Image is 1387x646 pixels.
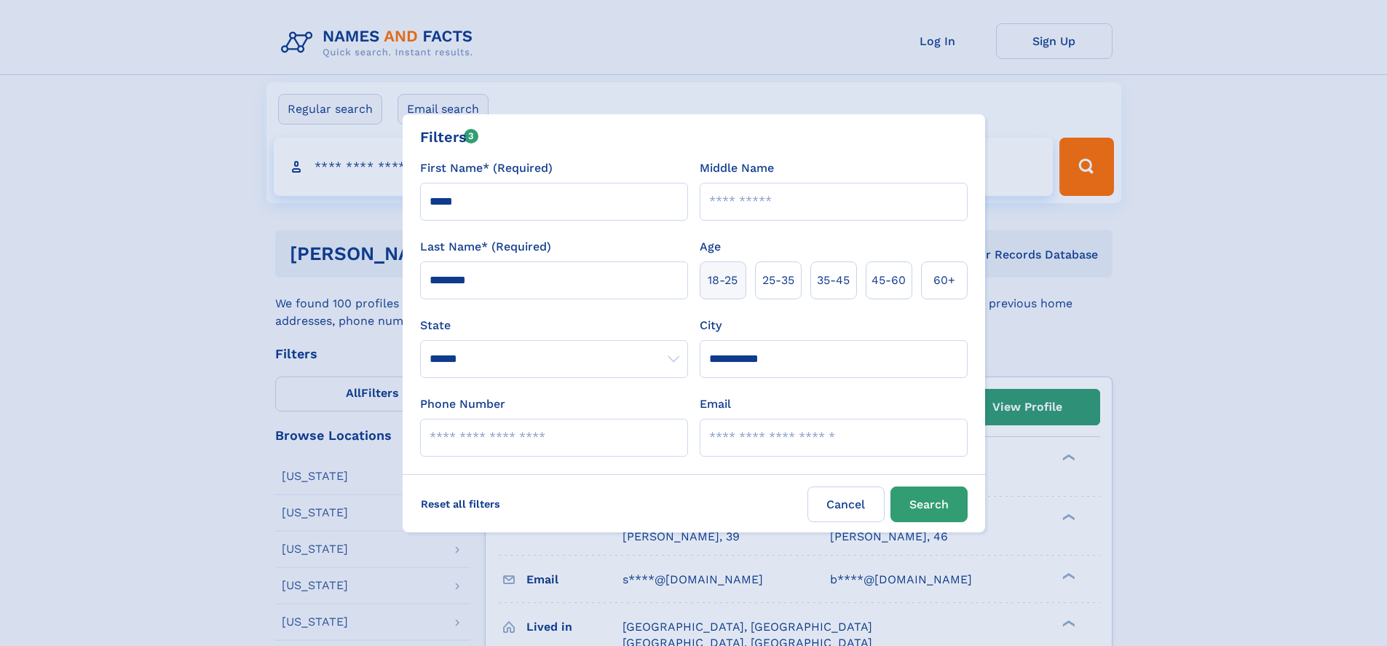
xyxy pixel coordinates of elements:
button: Search [890,487,968,522]
span: 25‑35 [762,272,794,289]
label: State [420,317,688,334]
label: Reset all filters [411,487,510,521]
span: 45‑60 [872,272,906,289]
label: City [700,317,722,334]
label: Age [700,238,721,256]
span: 60+ [933,272,955,289]
label: Middle Name [700,159,774,177]
label: Cancel [807,487,885,522]
span: 18‑25 [708,272,738,289]
label: Email [700,395,731,413]
span: 35‑45 [817,272,850,289]
label: First Name* (Required) [420,159,553,177]
label: Phone Number [420,395,505,413]
div: Filters [420,126,479,148]
label: Last Name* (Required) [420,238,551,256]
